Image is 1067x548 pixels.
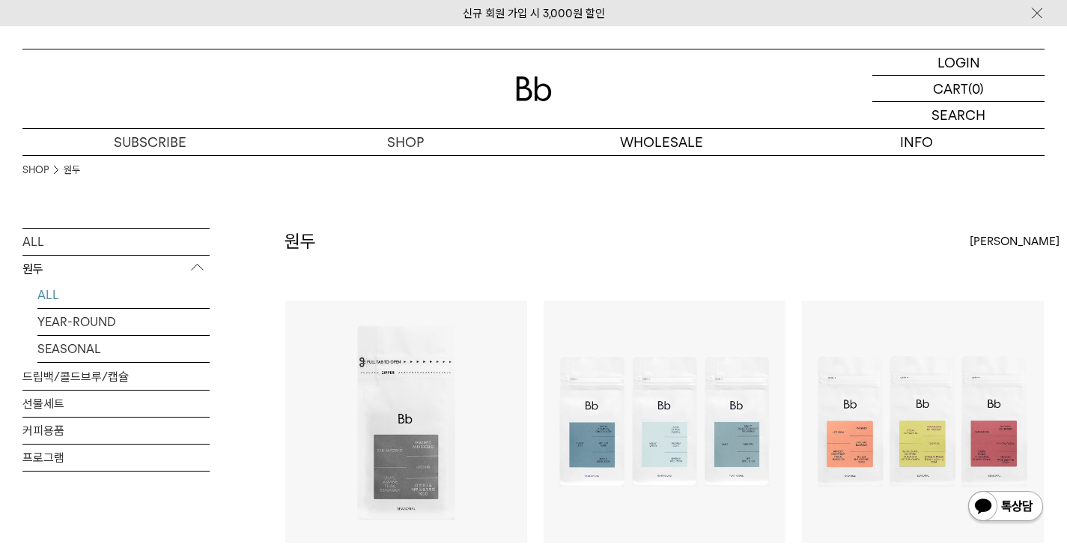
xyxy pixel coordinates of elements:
p: LOGIN [937,49,980,75]
a: LOGIN [872,49,1045,76]
a: ALL [37,282,210,308]
a: 신규 회원 가입 시 3,000원 할인 [463,7,605,20]
a: YEAR-ROUND [37,309,210,335]
a: SEASONAL [37,336,210,362]
a: SUBSCRIBE [22,129,278,155]
img: 산 안토니오: 게이샤 [285,301,527,543]
p: INFO [789,129,1045,155]
img: 블렌드 커피 3종 (각 200g x3) [544,301,785,543]
img: 카카오톡 채널 1:1 채팅 버튼 [967,490,1045,526]
img: 8월의 커피 3종 (각 200g x3) [802,301,1044,543]
h2: 원두 [285,229,316,254]
a: 선물세트 [22,391,210,417]
a: SHOP [22,163,49,178]
a: 프로그램 [22,445,210,471]
span: [PERSON_NAME] [970,232,1060,250]
p: 원두 [22,256,210,283]
p: WHOLESALE [534,129,789,155]
img: 로고 [516,76,552,101]
a: 커피용품 [22,418,210,444]
p: (0) [968,76,984,101]
a: 드립백/콜드브루/캡슐 [22,364,210,390]
a: 원두 [64,163,80,178]
p: SEARCH [931,102,985,128]
a: CART (0) [872,76,1045,102]
a: ALL [22,229,210,255]
p: CART [933,76,968,101]
a: SHOP [278,129,533,155]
